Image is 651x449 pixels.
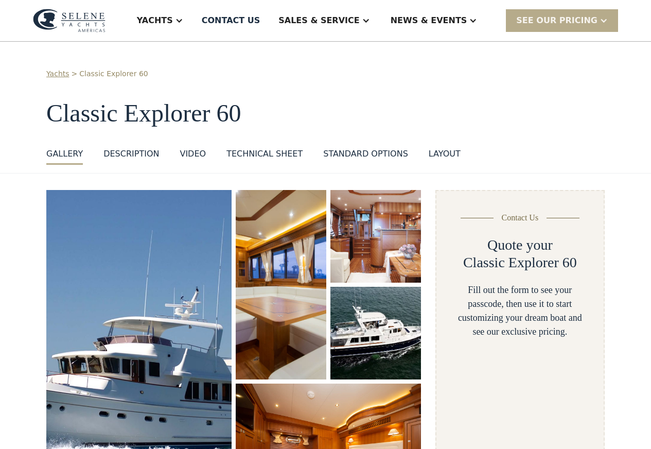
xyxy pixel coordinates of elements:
[429,148,461,165] a: layout
[487,236,553,254] h2: Quote your
[226,148,303,160] div: Technical sheet
[463,254,577,271] h2: Classic Explorer 60
[46,148,83,160] div: GALLERY
[502,212,539,224] div: Contact Us
[391,14,467,27] div: News & EVENTS
[323,148,408,165] a: standard options
[137,14,173,27] div: Yachts
[103,148,159,165] a: DESCRIPTION
[202,14,260,27] div: Contact US
[103,148,159,160] div: DESCRIPTION
[180,148,206,160] div: VIDEO
[46,68,69,79] a: Yachts
[330,287,421,379] a: open lightbox
[236,190,326,379] a: open lightbox
[323,148,408,160] div: standard options
[330,190,421,283] a: open lightbox
[278,14,359,27] div: Sales & Service
[516,14,597,27] div: SEE Our Pricing
[226,148,303,165] a: Technical sheet
[180,148,206,165] a: VIDEO
[72,68,78,79] div: >
[79,68,148,79] a: Classic Explorer 60
[429,148,461,160] div: layout
[46,148,83,165] a: GALLERY
[506,9,618,31] div: SEE Our Pricing
[453,283,587,339] div: Fill out the form to see your passcode, then use it to start customizing your dream boat and see ...
[33,9,105,32] img: logo
[46,100,605,127] h1: Classic Explorer 60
